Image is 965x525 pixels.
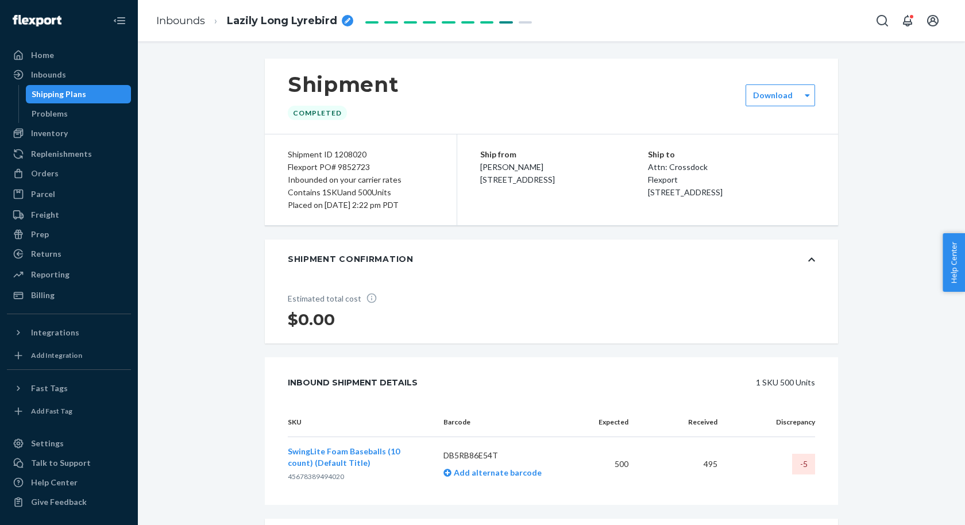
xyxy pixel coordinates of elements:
div: Contains 1 SKU and 500 Units [288,186,434,199]
div: Talk to Support [31,457,91,469]
div: Home [31,49,54,61]
div: Billing [31,289,55,301]
button: Integrations [7,323,131,342]
td: 495 [638,437,726,492]
a: Problems [26,105,132,123]
div: Give Feedback [31,496,87,508]
div: Integrations [31,327,79,338]
div: Placed on [DATE] 2:22 pm PDT [288,199,434,211]
h1: $0.00 [288,309,385,330]
th: Expected [580,408,638,437]
div: Inbounds [31,69,66,80]
div: Problems [32,108,68,119]
th: Received [638,408,726,437]
div: Shipment Confirmation [288,253,414,265]
a: Parcel [7,185,131,203]
div: Flexport PO# 9852723 [288,161,434,173]
div: Orders [31,168,59,179]
div: Add Integration [31,350,82,360]
a: Inbounds [156,14,205,27]
p: Ship to [648,148,816,161]
span: 45678389494020 [288,472,344,481]
button: Fast Tags [7,379,131,397]
p: Ship from [480,148,648,161]
p: Attn: Crossdock [648,161,816,173]
a: Add alternate barcode [443,468,542,477]
div: Completed [288,106,347,120]
div: Settings [31,438,64,449]
div: Fast Tags [31,383,68,394]
a: Returns [7,245,131,263]
a: Add Integration [7,346,131,365]
ol: breadcrumbs [147,4,362,38]
span: Lazily Long Lyrebird [227,14,337,29]
div: Inventory [31,128,68,139]
img: Flexport logo [13,15,61,26]
div: Freight [31,209,59,221]
button: Close Navigation [108,9,131,32]
div: 1 SKU 500 Units [443,371,815,394]
div: Replenishments [31,148,92,160]
p: Flexport [648,173,816,186]
a: Help Center [7,473,131,492]
span: Add alternate barcode [451,468,542,477]
h1: Shipment [288,72,399,96]
a: Inventory [7,124,131,142]
span: [STREET_ADDRESS] [648,187,723,197]
a: Inbounds [7,65,131,84]
div: Shipment ID 1208020 [288,148,434,161]
span: [PERSON_NAME] [STREET_ADDRESS] [480,162,555,184]
a: Orders [7,164,131,183]
button: Open account menu [921,9,944,32]
div: Reporting [31,269,70,280]
iframe: Opens a widget where you can chat to one of our agents [890,491,954,519]
button: SwingLite Foam Baseballs (10 count) (Default Title) [288,446,425,469]
th: Barcode [434,408,581,437]
label: Download [753,90,793,101]
div: Shipping Plans [32,88,86,100]
button: Open Search Box [871,9,894,32]
div: Help Center [31,477,78,488]
p: DB5RB86E54T [443,450,572,461]
div: Parcel [31,188,55,200]
button: Give Feedback [7,493,131,511]
div: Inbounded on your carrier rates [288,173,434,186]
a: Billing [7,286,131,304]
th: SKU [288,408,434,437]
a: Freight [7,206,131,224]
a: Reporting [7,265,131,284]
div: Add Fast Tag [31,406,72,416]
button: Help Center [943,233,965,292]
button: Open notifications [896,9,919,32]
div: Returns [31,248,61,260]
a: Replenishments [7,145,131,163]
a: Prep [7,225,131,244]
th: Discrepancy [727,408,815,437]
td: 500 [580,437,638,492]
div: -5 [792,454,815,474]
a: Shipping Plans [26,85,132,103]
button: Talk to Support [7,454,131,472]
span: SwingLite Foam Baseballs (10 count) (Default Title) [288,446,400,468]
a: Home [7,46,131,64]
div: Inbound Shipment Details [288,371,418,394]
div: Prep [31,229,49,240]
a: Add Fast Tag [7,402,131,420]
p: Estimated total cost [288,292,385,304]
a: Settings [7,434,131,453]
